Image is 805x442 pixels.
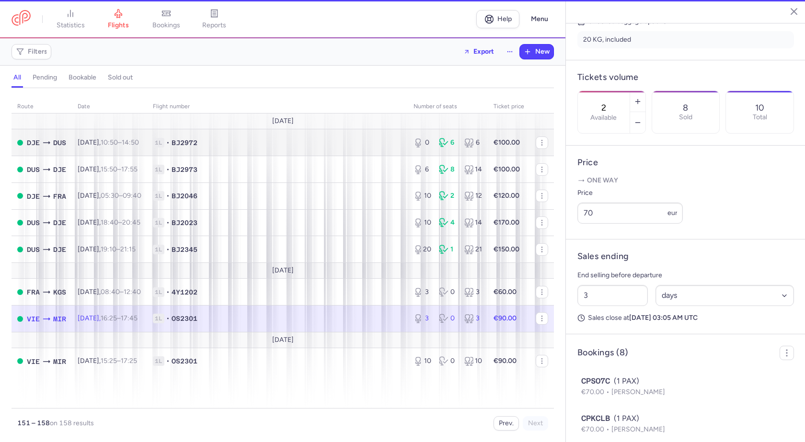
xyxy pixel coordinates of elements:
span: • [166,314,170,323]
p: Sales close at [577,314,794,322]
label: Available [590,114,617,122]
time: 19:10 [101,245,116,253]
button: Prev. [494,416,519,431]
span: • [166,245,170,254]
span: • [166,356,170,366]
button: Menu [525,10,554,28]
time: 09:40 [123,192,141,200]
span: • [166,138,170,147]
span: OPEN [17,358,23,364]
span: [DATE], [78,192,141,200]
div: 0 [439,287,457,297]
time: 05:30 [101,192,119,200]
span: • [166,218,170,227]
strong: €90.00 [494,314,517,322]
th: Ticket price [488,100,530,114]
th: date [72,100,147,114]
span: Djerba-Zarzis, Djerba, Tunisia [27,137,40,148]
div: 12 [464,191,482,201]
div: 6 [414,165,431,174]
button: CPKCLB(1 PAX)€70.00[PERSON_NAME] [581,413,790,435]
p: Total [753,113,767,121]
span: on 158 results [50,419,94,427]
span: [DATE], [78,357,137,365]
p: Sold [679,113,692,121]
span: – [101,314,138,322]
span: – [101,245,136,253]
button: New [520,45,553,59]
div: 0 [414,138,431,147]
span: eur [667,209,678,217]
div: 1 [439,245,457,254]
span: 1L [153,191,164,201]
div: 10 [414,356,431,366]
button: Export [457,44,500,59]
span: Kos Island International Airport, Kos, Greece [53,287,66,297]
div: 10 [414,218,431,227]
span: CPKCLB [581,413,610,424]
span: 1L [153,138,164,147]
th: number of seats [408,100,488,114]
h4: Price [577,157,794,168]
time: 10:50 [101,138,118,147]
span: 1L [153,314,164,323]
span: New [535,48,550,56]
h4: Bookings (8) [577,347,628,358]
span: – [101,138,139,147]
span: Vienna International, Vienna, Austria [27,314,40,324]
span: OS2301 [172,314,197,323]
button: Filters [12,45,51,59]
div: 3 [464,314,482,323]
time: 08:40 [101,288,120,296]
span: – [101,357,137,365]
span: [DATE], [78,165,138,173]
strong: €60.00 [494,288,517,296]
span: €70.00 [581,388,611,396]
span: Düsseldorf International Airport, Düsseldorf, Germany [27,244,40,255]
span: [DATE], [78,288,141,296]
span: Djerba-Zarzis, Djerba, Tunisia [53,217,66,228]
span: BJ2973 [172,165,197,174]
span: 1L [153,165,164,174]
strong: €100.00 [494,165,520,173]
p: One way [577,176,794,185]
span: CPSO7C [581,375,610,387]
span: Djerba-Zarzis, Djerba, Tunisia [53,164,66,175]
time: 17:55 [121,165,138,173]
span: Habib Bourguiba, Monastir, Tunisia [53,356,66,367]
span: • [166,165,170,174]
th: Flight number [147,100,408,114]
span: BJ2046 [172,191,197,201]
span: [DATE] [272,336,294,344]
span: – [101,218,140,227]
span: Help [497,15,512,23]
h4: bookable [69,73,96,82]
time: 16:25 [101,314,117,322]
span: OPEN [17,220,23,226]
span: [DATE], [78,314,138,322]
span: Filters [28,48,47,56]
div: 14 [464,165,482,174]
span: 1L [153,287,164,297]
button: CPSO7C(1 PAX)€70.00[PERSON_NAME] [581,375,790,397]
span: Düsseldorf International Airport, Düsseldorf, Germany [27,164,40,175]
span: [PERSON_NAME] [611,388,665,396]
p: End selling before departure [577,270,794,281]
time: 14:50 [122,138,139,147]
span: BJ2972 [172,138,197,147]
span: • [166,287,170,297]
label: Price [577,187,683,199]
span: [DATE], [78,218,140,227]
time: 12:40 [124,288,141,296]
time: 20:45 [122,218,140,227]
time: 15:50 [101,165,117,173]
h4: sold out [108,73,133,82]
a: CitizenPlane red outlined logo [11,10,31,28]
div: 3 [414,314,431,323]
p: 8 [683,103,688,113]
div: 0 [439,314,457,323]
a: Help [476,10,519,28]
span: OPEN [17,193,23,199]
span: OPEN [17,140,23,146]
h4: Sales ending [577,251,629,262]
